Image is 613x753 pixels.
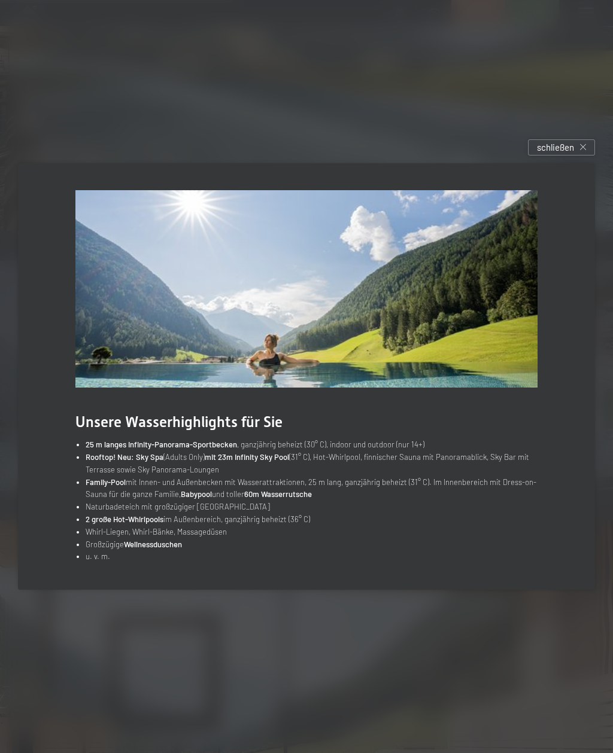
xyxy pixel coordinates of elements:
li: , ganzjährig beheizt (30° C), indoor und outdoor (nur 14+) [86,438,537,451]
strong: 60m Wasserrutsche [244,489,312,499]
strong: mit 23m Infinity Sky Pool [205,452,289,462]
li: Naturbadeteich mit großzügiger [GEOGRAPHIC_DATA] [86,501,537,513]
li: mit Innen- und Außenbecken mit Wasserattraktionen, 25 m lang, ganzjährig beheizt (31° C). Im Inne... [86,476,537,501]
strong: 25 m langes Infinity-Panorama-Sportbecken [86,440,237,449]
img: Wasserträume mit Panoramablick auf die Landschaft [75,190,537,388]
strong: Rooftop! Neu: Sky Spa [86,452,163,462]
li: im Außenbereich, ganzjährig beheizt (36° C) [86,513,537,526]
strong: 2 große Hot-Whirlpools [86,514,163,524]
li: (Adults Only) (31° C), Hot-Whirlpool, finnischer Sauna mit Panoramablick, Sky Bar mit Terrasse so... [86,451,537,476]
strong: Babypool [181,489,212,499]
strong: Family-Pool [86,477,126,487]
span: Unsere Wasserhighlights für Sie [75,413,283,431]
